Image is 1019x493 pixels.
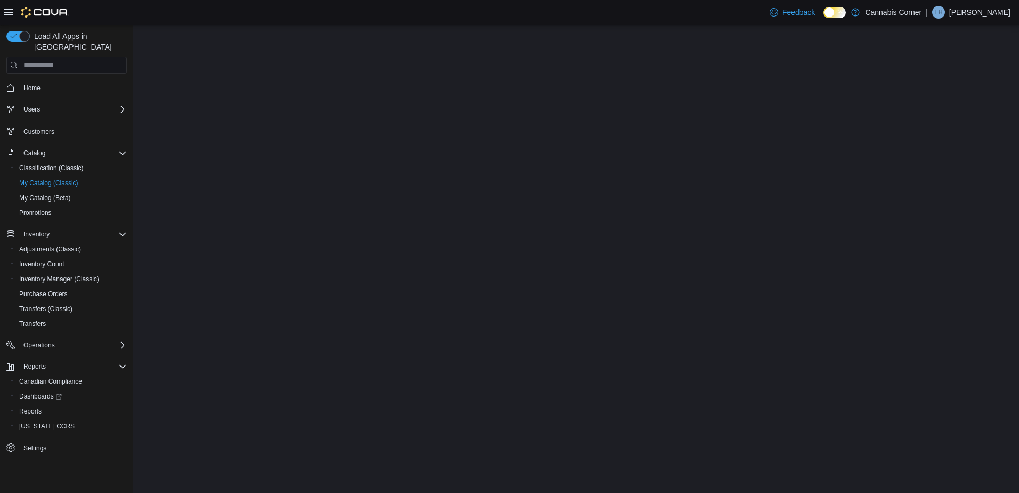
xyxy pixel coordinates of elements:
[765,2,819,23] a: Feedback
[865,6,921,19] p: Cannabis Corner
[15,303,77,315] a: Transfers (Classic)
[19,339,59,352] button: Operations
[932,6,945,19] div: Tania Hines
[15,288,72,300] a: Purchase Orders
[19,305,72,313] span: Transfers (Classic)
[19,360,127,373] span: Reports
[11,374,131,389] button: Canadian Compliance
[2,440,131,456] button: Settings
[15,405,127,418] span: Reports
[15,420,127,433] span: Washington CCRS
[19,147,127,160] span: Catalog
[2,146,131,161] button: Catalog
[19,103,44,116] button: Users
[11,242,131,257] button: Adjustments (Classic)
[15,317,50,330] a: Transfers
[2,227,131,242] button: Inventory
[19,441,127,455] span: Settings
[23,230,50,238] span: Inventory
[21,7,69,18] img: Cova
[934,6,943,19] span: TH
[11,419,131,434] button: [US_STATE] CCRS
[11,316,131,331] button: Transfers
[2,102,131,117] button: Users
[15,420,79,433] a: [US_STATE] CCRS
[15,206,56,219] a: Promotions
[15,405,46,418] a: Reports
[23,105,40,114] span: Users
[11,190,131,205] button: My Catalog (Beta)
[11,205,131,220] button: Promotions
[19,275,99,283] span: Inventory Manager (Classic)
[19,228,54,241] button: Inventory
[15,206,127,219] span: Promotions
[19,377,82,386] span: Canadian Compliance
[15,243,127,256] span: Adjustments (Classic)
[19,320,46,328] span: Transfers
[11,161,131,176] button: Classification (Classic)
[19,103,127,116] span: Users
[19,290,68,298] span: Purchase Orders
[19,339,127,352] span: Operations
[19,392,62,401] span: Dashboards
[15,177,127,189] span: My Catalog (Classic)
[11,257,131,272] button: Inventory Count
[23,341,55,349] span: Operations
[11,404,131,419] button: Reports
[19,209,52,217] span: Promotions
[23,362,46,371] span: Reports
[19,125,59,138] a: Customers
[15,273,103,285] a: Inventory Manager (Classic)
[2,338,131,353] button: Operations
[11,272,131,287] button: Inventory Manager (Classic)
[23,444,46,452] span: Settings
[19,194,71,202] span: My Catalog (Beta)
[19,245,81,253] span: Adjustments (Classic)
[2,123,131,139] button: Customers
[11,287,131,301] button: Purchase Orders
[15,288,127,300] span: Purchase Orders
[782,7,815,18] span: Feedback
[19,164,84,172] span: Classification (Classic)
[30,31,127,52] span: Load All Apps in [GEOGRAPHIC_DATA]
[11,301,131,316] button: Transfers (Classic)
[15,192,127,204] span: My Catalog (Beta)
[15,258,69,271] a: Inventory Count
[11,389,131,404] a: Dashboards
[15,243,85,256] a: Adjustments (Classic)
[23,128,54,136] span: Customers
[19,179,78,187] span: My Catalog (Classic)
[15,375,86,388] a: Canadian Compliance
[15,258,127,271] span: Inventory Count
[926,6,928,19] p: |
[15,390,127,403] span: Dashboards
[11,176,131,190] button: My Catalog (Classic)
[15,375,127,388] span: Canadian Compliance
[19,260,64,268] span: Inventory Count
[2,359,131,374] button: Reports
[19,360,50,373] button: Reports
[15,177,83,189] a: My Catalog (Classic)
[23,149,45,157] span: Catalog
[19,422,75,431] span: [US_STATE] CCRS
[23,84,41,92] span: Home
[19,407,42,416] span: Reports
[15,317,127,330] span: Transfers
[15,162,127,174] span: Classification (Classic)
[15,303,127,315] span: Transfers (Classic)
[15,192,75,204] a: My Catalog (Beta)
[15,390,66,403] a: Dashboards
[15,162,88,174] a: Classification (Classic)
[949,6,1010,19] p: [PERSON_NAME]
[6,76,127,483] nav: Complex example
[19,147,50,160] button: Catalog
[19,124,127,138] span: Customers
[823,7,846,18] input: Dark Mode
[19,81,127,94] span: Home
[19,442,51,455] a: Settings
[19,228,127,241] span: Inventory
[2,80,131,96] button: Home
[19,82,45,94] a: Home
[15,273,127,285] span: Inventory Manager (Classic)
